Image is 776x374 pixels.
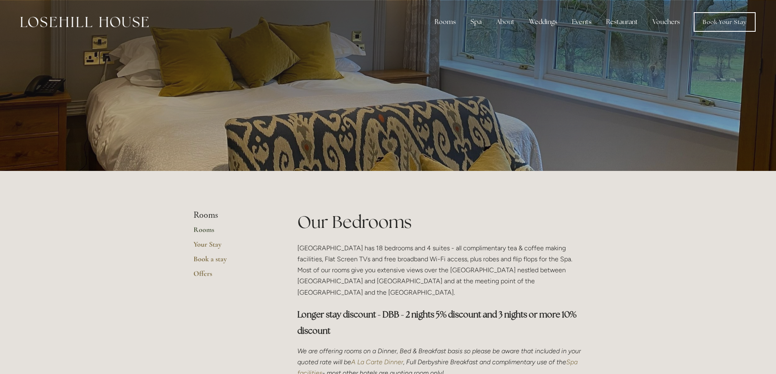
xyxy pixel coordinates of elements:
a: Book a stay [193,254,271,269]
a: A La Carte Dinner [351,358,403,366]
strong: Longer stay discount - DBB - 2 nights 5% discount and 3 nights or more 10% discount [297,309,578,336]
a: Vouchers [646,14,686,30]
li: Rooms [193,210,271,221]
div: Weddings [523,14,564,30]
div: Rooms [428,14,462,30]
a: Book Your Stay [694,12,756,32]
a: Rooms [193,225,271,240]
img: Losehill House [20,17,149,27]
div: Spa [464,14,488,30]
em: We are offering rooms on a Dinner, Bed & Breakfast basis so please be aware that included in your... [297,347,583,366]
div: Events [565,14,598,30]
div: About [490,14,521,30]
a: Offers [193,269,271,284]
p: [GEOGRAPHIC_DATA] has 18 bedrooms and 4 suites - all complimentary tea & coffee making facilities... [297,243,583,298]
a: Your Stay [193,240,271,254]
h1: Our Bedrooms [297,210,583,234]
em: , Full Derbyshire Breakfast and complimentary use of the [403,358,566,366]
div: Restaurant [600,14,644,30]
